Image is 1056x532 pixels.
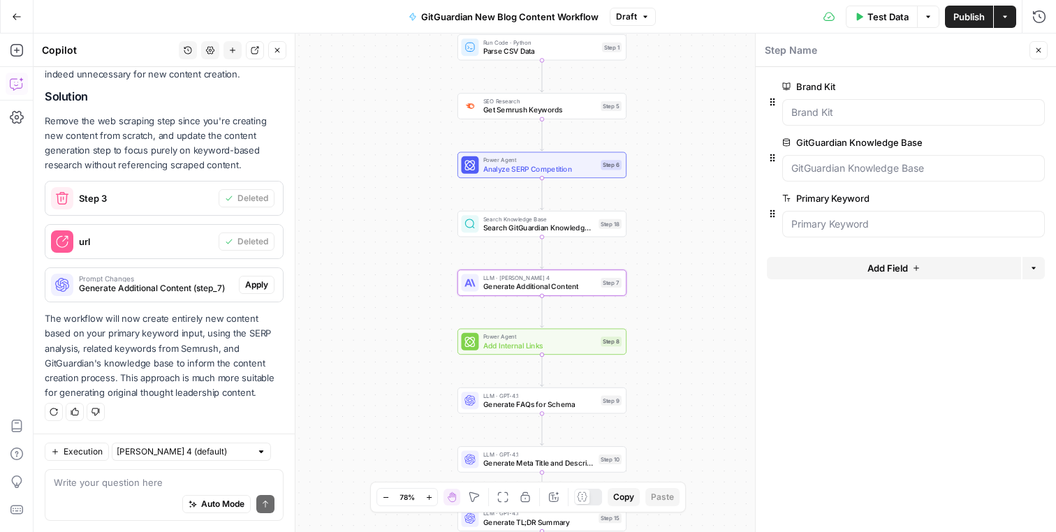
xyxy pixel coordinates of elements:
[239,276,274,294] button: Apply
[953,10,985,24] span: Publish
[79,235,213,249] span: url
[79,282,233,295] span: Generate Additional Content (step_7)
[791,105,1036,119] input: Brand Kit
[219,232,274,251] button: Deleted
[483,332,596,341] span: Power Agent
[201,498,244,510] span: Auto Mode
[541,355,544,386] g: Edge from step_8 to step_9
[483,105,596,116] span: Get Semrush Keywords
[457,34,626,60] div: Run Code · PythonParse CSV DataStep 1
[867,10,909,24] span: Test Data
[483,391,596,399] span: LLM · GPT-4.1
[602,43,622,52] div: Step 1
[541,237,544,268] g: Edge from step_18 to step_7
[541,413,544,445] g: Edge from step_9 to step_10
[464,101,476,112] img: 8a3tdog8tf0qdwwcclgyu02y995m
[457,505,626,531] div: LLM · GPT-4.1Generate TL;DR SummaryStep 15
[782,80,966,94] label: Brand Kit
[457,329,626,355] div: Power AgentAdd Internal LinksStep 8
[483,340,596,351] span: Add Internal Links
[483,97,596,105] span: SEO Research
[457,387,626,413] div: LLM · GPT-4.1Generate FAQs for SchemaStep 9
[245,279,268,291] span: Apply
[400,6,607,28] button: GitGuardian New Blog Content Workflow
[610,8,656,26] button: Draft
[601,101,622,111] div: Step 5
[483,281,596,293] span: Generate Additional Content
[117,445,251,459] input: Claude Sonnet 4 (default)
[457,269,626,295] div: LLM · [PERSON_NAME] 4Generate Additional ContentStep 7
[79,275,233,282] span: Prompt Changes
[599,513,622,523] div: Step 15
[867,261,908,275] span: Add Field
[457,211,626,237] div: Search Knowledge BaseSearch GitGuardian Knowledge Base for Security TermsStep 18
[399,492,415,503] span: 78%
[846,6,917,28] button: Test Data
[613,491,634,503] span: Copy
[599,455,622,464] div: Step 10
[601,160,622,170] div: Step 6
[945,6,993,28] button: Publish
[79,191,213,205] span: Step 3
[483,38,598,46] span: Run Code · Python
[616,10,637,23] span: Draft
[791,217,1036,231] input: Primary Keyword
[782,135,966,149] label: GitGuardian Knowledge Base
[601,278,622,288] div: Step 7
[483,214,594,223] span: Search Knowledge Base
[219,189,274,207] button: Deleted
[483,458,594,469] span: Generate Meta Title and Description
[651,491,674,503] span: Paste
[541,296,544,327] g: Edge from step_7 to step_8
[483,509,594,517] span: LLM · GPT-4.1
[457,93,626,119] div: SEO ResearchGet Semrush KeywordsStep 5
[421,10,599,24] span: GitGuardian New Blog Content Workflow
[645,488,680,506] button: Paste
[42,43,175,57] div: Copilot
[237,192,268,205] span: Deleted
[601,337,622,346] div: Step 8
[45,311,284,400] p: The workflow will now create entirely new content based on your primary keyword input, using the ...
[483,222,594,233] span: Search GitGuardian Knowledge Base for Security Terms
[45,114,284,173] p: Remove the web scraping step since you're creating new content from scratch, and update the conte...
[541,178,544,209] g: Edge from step_6 to step_18
[608,488,640,506] button: Copy
[541,60,544,91] g: Edge from step_1 to step_5
[782,191,966,205] label: Primary Keyword
[483,163,596,175] span: Analyze SERP Competition
[483,156,596,164] span: Power Agent
[541,119,544,151] g: Edge from step_5 to step_6
[483,399,596,410] span: Generate FAQs for Schema
[182,495,251,513] button: Auto Mode
[457,152,626,178] div: Power AgentAnalyze SERP CompetitionStep 6
[64,445,103,458] span: Execution
[237,235,268,248] span: Deleted
[767,257,1021,279] button: Add Field
[483,517,594,528] span: Generate TL;DR Summary
[45,443,109,461] button: Execution
[791,161,1036,175] input: GitGuardian Knowledge Base
[483,450,594,459] span: LLM · GPT-4.1
[457,446,626,472] div: LLM · GPT-4.1Generate Meta Title and DescriptionStep 10
[601,396,622,406] div: Step 9
[45,90,284,103] h2: Solution
[599,219,622,229] div: Step 18
[483,45,598,57] span: Parse CSV Data
[483,274,596,282] span: LLM · [PERSON_NAME] 4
